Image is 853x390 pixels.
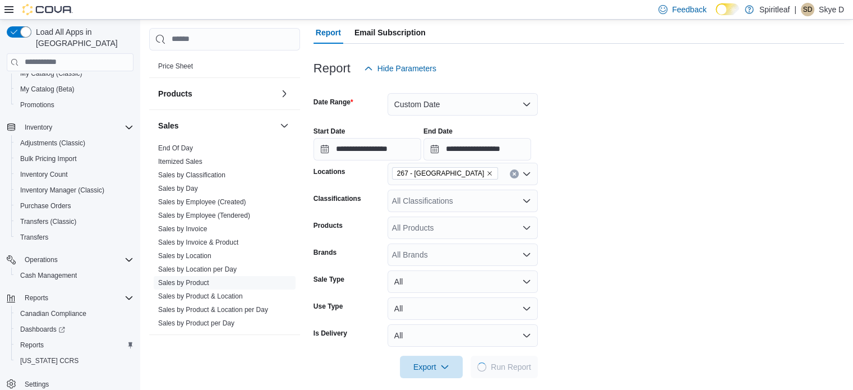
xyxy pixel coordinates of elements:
span: Sales by Location [158,251,211,260]
button: Open list of options [522,223,531,232]
label: Use Type [313,302,343,311]
h3: Products [158,88,192,99]
button: Reports [11,337,138,353]
div: Pricing [149,59,300,77]
span: Reports [20,341,44,350]
span: Sales by Product per Day [158,319,234,328]
a: Sales by Employee (Tendered) [158,212,250,219]
span: Purchase Orders [16,199,133,213]
span: Run Report [491,361,531,373]
span: Transfers (Classic) [16,215,133,228]
button: Hide Parameters [359,57,441,80]
a: Price Sheet [158,62,193,70]
span: Dashboards [20,325,65,334]
p: Spiritleaf [759,3,790,16]
a: Reports [16,338,48,352]
a: Purchase Orders [16,199,76,213]
button: Transfers [11,230,138,245]
a: Itemized Sales [158,158,202,166]
span: Inventory Count [20,170,68,179]
div: Sales [149,141,300,334]
a: [US_STATE] CCRS [16,354,83,368]
img: Cova [22,4,73,15]
button: Inventory [2,120,138,135]
span: Inventory [25,123,52,132]
a: Sales by Location per Day [158,265,237,273]
a: Canadian Compliance [16,307,91,320]
a: Sales by Product [158,279,209,287]
a: My Catalog (Beta) [16,82,79,96]
span: Bulk Pricing Import [16,152,133,166]
button: Sales [278,119,291,132]
a: Transfers (Classic) [16,215,81,228]
button: Reports [20,291,53,305]
span: Itemized Sales [158,157,202,166]
a: Sales by Product per Day [158,319,234,327]
button: Custom Date [388,93,538,116]
button: Cash Management [11,268,138,283]
a: Sales by Invoice & Product [158,238,238,246]
button: Sales [158,120,275,131]
span: Purchase Orders [20,201,71,210]
button: All [388,270,538,293]
label: Locations [313,167,345,176]
button: Open list of options [522,250,531,259]
button: My Catalog (Classic) [11,66,138,81]
span: Export [407,356,456,378]
button: LoadingRun Report [471,356,538,378]
span: [US_STATE] CCRS [20,356,79,365]
span: Transfers [20,233,48,242]
button: All [388,297,538,320]
span: Sales by Classification [158,171,225,180]
span: Cash Management [16,269,133,282]
span: Dashboards [16,323,133,336]
button: Purchase Orders [11,198,138,214]
p: | [794,3,796,16]
button: Remove 267 - Cold Lake from selection in this group [486,170,493,177]
button: Pricing [278,37,291,51]
span: Load All Apps in [GEOGRAPHIC_DATA] [31,26,133,49]
a: Dashboards [11,322,138,337]
button: Open list of options [522,169,531,178]
span: My Catalog (Classic) [20,69,82,78]
button: Products [278,87,291,100]
label: Classifications [313,194,361,203]
span: Feedback [672,4,706,15]
button: [US_STATE] CCRS [11,353,138,369]
input: Dark Mode [716,3,739,15]
label: Sale Type [313,275,344,284]
a: Adjustments (Classic) [16,136,90,150]
span: Reports [16,338,133,352]
a: Sales by Employee (Created) [158,198,246,206]
span: Email Subscription [354,21,426,44]
label: Products [313,221,343,230]
span: Reports [25,293,48,302]
div: Skye D [801,3,814,16]
span: Operations [20,253,133,267]
button: Products [158,88,275,99]
span: Price Sheet [158,62,193,71]
a: Sales by Invoice [158,225,207,233]
span: Inventory Count [16,168,133,181]
button: Clear input [510,169,519,178]
button: Inventory Count [11,167,138,182]
span: Bulk Pricing Import [20,154,77,163]
span: Sales by Employee (Tendered) [158,211,250,220]
button: All [388,324,538,347]
span: 267 - [GEOGRAPHIC_DATA] [397,168,484,179]
span: Sales by Day [158,184,198,193]
a: Bulk Pricing Import [16,152,81,166]
a: Sales by Day [158,185,198,192]
button: Adjustments (Classic) [11,135,138,151]
span: My Catalog (Beta) [16,82,133,96]
button: Operations [2,252,138,268]
span: Promotions [20,100,54,109]
p: Skye D [819,3,844,16]
a: My Catalog (Classic) [16,67,87,80]
span: Transfers (Classic) [20,217,76,226]
input: Press the down key to open a popover containing a calendar. [423,138,531,160]
span: Adjustments (Classic) [20,139,85,148]
button: Bulk Pricing Import [11,151,138,167]
label: Brands [313,248,336,257]
a: Sales by Location [158,252,211,260]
